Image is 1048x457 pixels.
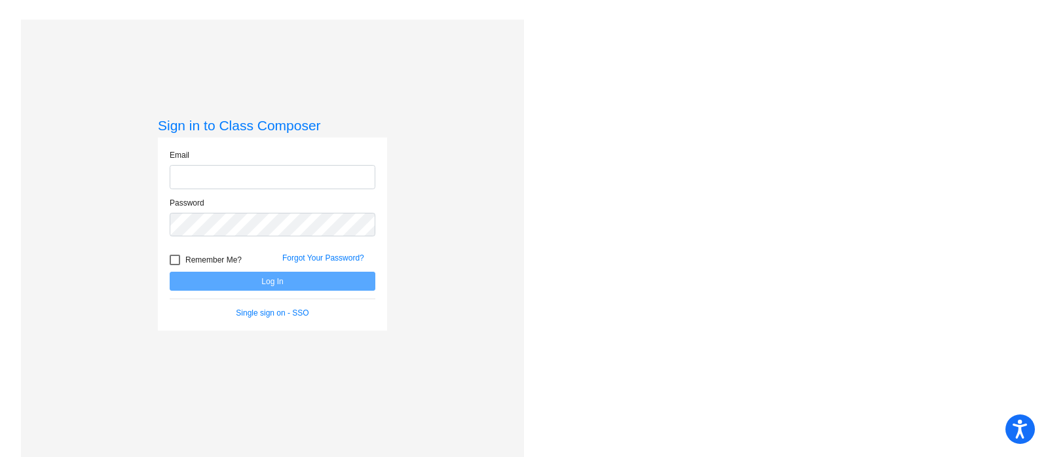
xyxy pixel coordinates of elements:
label: Password [170,197,204,209]
a: Forgot Your Password? [282,253,364,263]
span: Remember Me? [185,252,242,268]
button: Log In [170,272,375,291]
h3: Sign in to Class Composer [158,117,387,134]
a: Single sign on - SSO [236,308,309,318]
label: Email [170,149,189,161]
